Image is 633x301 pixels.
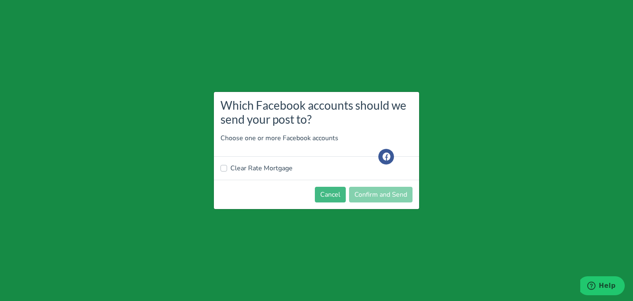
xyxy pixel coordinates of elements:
[220,133,413,143] p: Choose one or more Facebook accounts
[230,163,293,173] label: Clear Rate Mortgage
[220,99,413,126] h3: Which Facebook accounts should we send your post to?
[349,187,413,202] button: Confirm and Send
[580,276,625,297] iframe: Opens a widget where you can find more information
[315,187,346,202] button: Cancel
